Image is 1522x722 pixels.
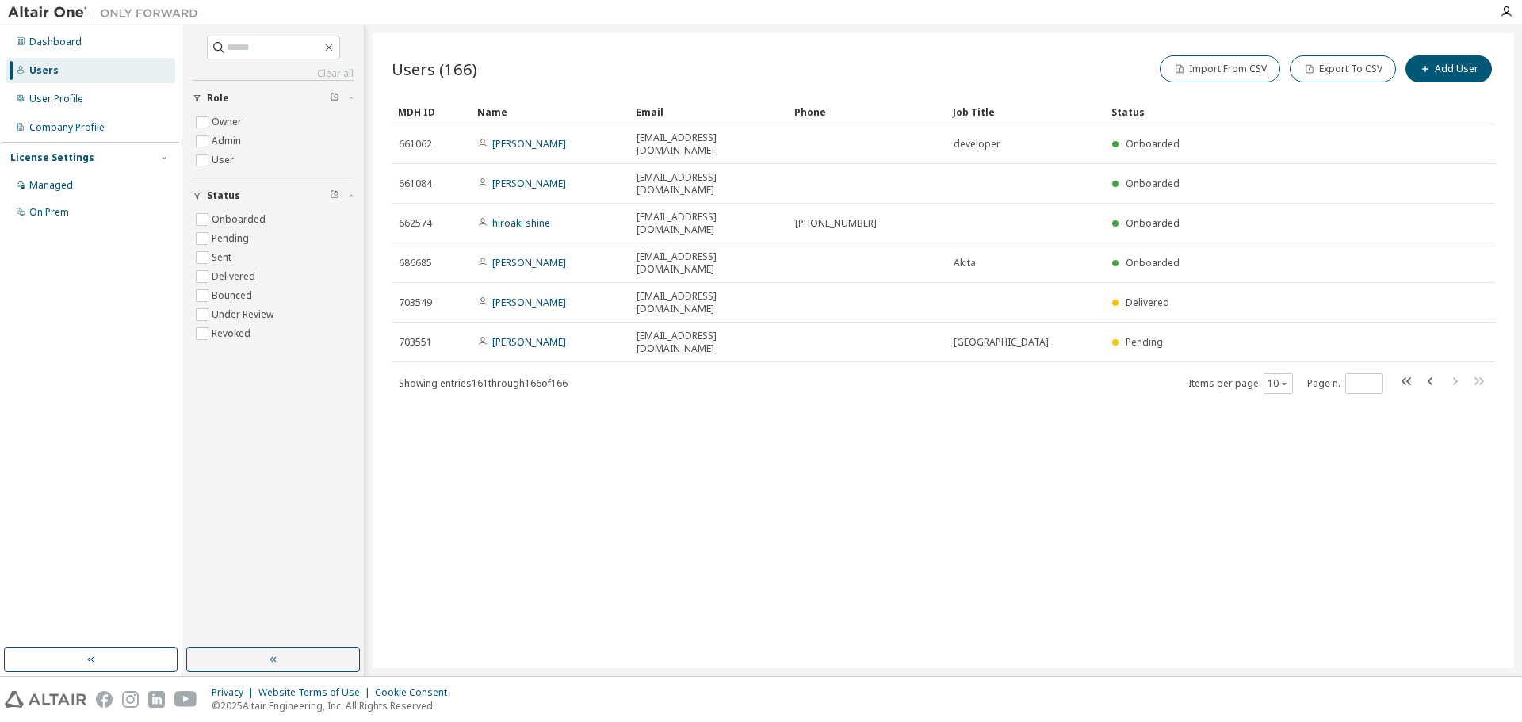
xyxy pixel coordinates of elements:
[8,5,206,21] img: Altair One
[1111,99,1413,124] div: Status
[492,137,566,151] a: [PERSON_NAME]
[1126,177,1180,190] span: Onboarded
[1126,296,1169,309] span: Delivered
[1126,137,1180,151] span: Onboarded
[492,296,566,309] a: [PERSON_NAME]
[193,67,354,80] a: Clear all
[637,132,781,157] span: [EMAIL_ADDRESS][DOMAIN_NAME]
[492,177,566,190] a: [PERSON_NAME]
[212,113,245,132] label: Owner
[29,36,82,48] div: Dashboard
[636,99,782,124] div: Email
[637,211,781,236] span: [EMAIL_ADDRESS][DOMAIN_NAME]
[29,121,105,134] div: Company Profile
[96,691,113,708] img: facebook.svg
[212,210,269,229] label: Onboarded
[212,248,235,267] label: Sent
[258,686,375,699] div: Website Terms of Use
[492,256,566,269] a: [PERSON_NAME]
[212,699,457,712] p: © 2025 Altair Engineering, Inc. All Rights Reserved.
[399,138,432,151] span: 661062
[392,58,477,80] span: Users (166)
[1126,256,1180,269] span: Onboarded
[399,376,568,390] span: Showing entries 161 through 166 of 166
[1160,55,1280,82] button: Import From CSV
[212,132,244,151] label: Admin
[207,189,240,202] span: Status
[954,138,1000,151] span: developer
[637,330,781,355] span: [EMAIL_ADDRESS][DOMAIN_NAME]
[375,686,457,699] div: Cookie Consent
[477,99,623,124] div: Name
[399,178,432,190] span: 661084
[29,64,59,77] div: Users
[212,305,277,324] label: Under Review
[954,257,976,269] span: Akita
[1405,55,1492,82] button: Add User
[212,151,237,170] label: User
[330,189,339,202] span: Clear filter
[5,691,86,708] img: altair_logo.svg
[29,93,83,105] div: User Profile
[193,81,354,116] button: Role
[1188,373,1293,394] span: Items per page
[399,336,432,349] span: 703551
[399,296,432,309] span: 703549
[193,178,354,213] button: Status
[148,691,165,708] img: linkedin.svg
[795,217,877,230] span: [PHONE_NUMBER]
[212,324,254,343] label: Revoked
[954,336,1049,349] span: [GEOGRAPHIC_DATA]
[10,151,94,164] div: License Settings
[1126,216,1180,230] span: Onboarded
[794,99,940,124] div: Phone
[1126,335,1163,349] span: Pending
[1268,377,1289,390] button: 10
[398,99,465,124] div: MDH ID
[330,92,339,105] span: Clear filter
[212,686,258,699] div: Privacy
[212,267,258,286] label: Delivered
[637,171,781,197] span: [EMAIL_ADDRESS][DOMAIN_NAME]
[174,691,197,708] img: youtube.svg
[492,216,550,230] a: hiroaki shine
[637,250,781,276] span: [EMAIL_ADDRESS][DOMAIN_NAME]
[212,229,252,248] label: Pending
[29,206,69,219] div: On Prem
[399,217,432,230] span: 662574
[399,257,432,269] span: 686685
[492,335,566,349] a: [PERSON_NAME]
[953,99,1099,124] div: Job Title
[1290,55,1396,82] button: Export To CSV
[122,691,139,708] img: instagram.svg
[29,179,73,192] div: Managed
[1307,373,1383,394] span: Page n.
[207,92,229,105] span: Role
[212,286,255,305] label: Bounced
[637,290,781,315] span: [EMAIL_ADDRESS][DOMAIN_NAME]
